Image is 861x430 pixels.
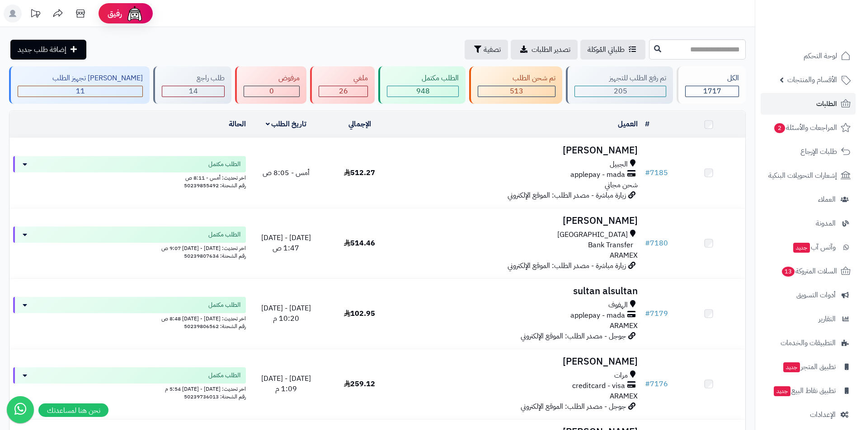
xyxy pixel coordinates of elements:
span: # [645,167,650,178]
span: الطلب مكتمل [208,160,240,169]
span: 205 [614,86,627,97]
h3: sultan alsultan [400,286,638,296]
div: 11 [18,86,142,97]
a: العملاء [761,189,856,210]
div: 26 [319,86,367,97]
div: تم شحن الطلب [478,73,555,83]
span: أدوات التسويق [796,289,836,301]
span: # [645,238,650,249]
a: تطبيق المتجرجديد [761,356,856,378]
a: طلبات الإرجاع [761,141,856,162]
a: الطلبات [761,93,856,115]
span: الأقسام والمنتجات [787,74,837,86]
div: مرفوض [244,73,300,83]
a: تحديثات المنصة [24,5,47,25]
span: جديد [793,243,810,253]
span: 102.95 [344,308,375,319]
span: زيارة مباشرة - مصدر الطلب: الموقع الإلكتروني [508,190,626,201]
a: العميل [618,119,638,129]
span: applepay - mada [570,310,625,321]
span: 513 [510,86,523,97]
a: #7179 [645,308,668,319]
span: 14 [189,86,198,97]
span: إضافة طلب جديد [18,44,66,55]
a: [PERSON_NAME] تجهيز الطلب 11 [7,66,151,104]
a: تم رفع الطلب للتجهيز 205 [564,66,675,104]
span: المدونة [816,217,836,230]
a: المدونة [761,213,856,234]
span: جديد [774,386,790,396]
h3: [PERSON_NAME] [400,145,638,156]
span: التقارير [819,313,836,325]
div: 0 [244,86,299,97]
a: التطبيقات والخدمات [761,332,856,354]
a: إضافة طلب جديد [10,40,86,60]
a: أدوات التسويق [761,284,856,306]
span: الهفوف [608,300,628,310]
a: تصدير الطلبات [511,40,578,60]
a: الإعدادات [761,404,856,425]
div: تم رفع الطلب للتجهيز [574,73,666,83]
a: المراجعات والأسئلة2 [761,117,856,139]
span: جوجل - مصدر الطلب: الموقع الإلكتروني [521,401,626,412]
a: إشعارات التحويلات البنكية [761,165,856,186]
span: جديد [783,362,800,372]
span: الطلب مكتمل [208,230,240,239]
span: رفيق [108,8,122,19]
span: جوجل - مصدر الطلب: الموقع الإلكتروني [521,331,626,342]
a: تم شحن الطلب 513 [467,66,564,104]
span: لوحة التحكم [804,50,837,62]
span: Bank Transfer [588,240,633,250]
span: رقم الشحنة: 50239807634 [184,252,246,260]
div: 205 [575,86,666,97]
a: مرفوض 0 [233,66,308,104]
a: طلباتي المُوكلة [580,40,645,60]
a: الكل1717 [675,66,748,104]
h3: [PERSON_NAME] [400,216,638,226]
span: 948 [416,86,430,97]
div: اخر تحديث: [DATE] - [DATE] 9:07 ص [13,243,246,252]
div: 948 [387,86,458,97]
span: الطلب مكتمل [208,371,240,380]
span: 11 [76,86,85,97]
span: رقم الشحنة: 50239806562 [184,322,246,330]
div: اخر تحديث: [DATE] - [DATE] 8:48 ص [13,313,246,323]
a: وآتس آبجديد [761,236,856,258]
div: اخر تحديث: أمس - 8:11 ص [13,172,246,182]
a: # [645,119,649,129]
div: اخر تحديث: [DATE] - [DATE] 5:54 م [13,384,246,393]
span: الجبيل [610,159,628,170]
a: الإجمالي [348,119,371,129]
span: [GEOGRAPHIC_DATA] [557,230,628,240]
div: ملغي [319,73,368,83]
div: الطلب مكتمل [387,73,459,83]
a: التقارير [761,308,856,330]
div: [PERSON_NAME] تجهيز الطلب [18,73,143,83]
a: الحالة [229,119,246,129]
span: شحن مجاني [605,180,638,190]
div: 14 [162,86,224,97]
span: وآتس آب [792,241,836,254]
span: ARAMEX [610,320,638,331]
span: الإعدادات [810,408,836,421]
div: الكل [685,73,739,83]
span: 0 [269,86,274,97]
span: تصفية [484,44,501,55]
span: رقم الشحنة: 50239855492 [184,181,246,190]
span: 26 [339,86,348,97]
img: ai-face.png [126,5,144,23]
span: التطبيقات والخدمات [781,337,836,349]
a: #7180 [645,238,668,249]
span: رقم الشحنة: 50239736013 [184,393,246,401]
span: 514.46 [344,238,375,249]
span: تطبيق نقاط البيع [773,384,836,397]
span: 1717 [703,86,721,97]
span: creditcard - visa [572,381,625,391]
img: logo-2.png [800,7,852,26]
span: ARAMEX [610,250,638,261]
a: السلات المتروكة13 [761,260,856,282]
span: 259.12 [344,379,375,389]
span: تطبيق المتجر [782,361,836,373]
div: 513 [478,86,555,97]
span: الطلبات [816,97,837,110]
